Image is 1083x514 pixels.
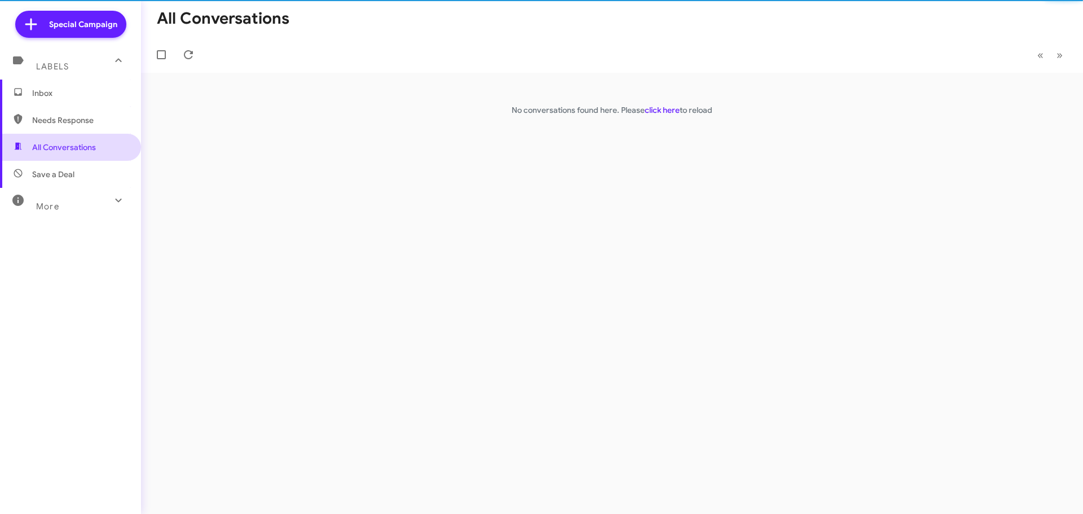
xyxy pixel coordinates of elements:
span: More [36,201,59,212]
span: Labels [36,61,69,72]
h1: All Conversations [157,10,289,28]
span: Inbox [32,87,128,99]
span: All Conversations [32,142,96,153]
button: Next [1050,43,1069,67]
span: Needs Response [32,115,128,126]
button: Previous [1031,43,1050,67]
a: Special Campaign [15,11,126,38]
span: « [1037,48,1044,62]
p: No conversations found here. Please to reload [141,104,1083,116]
nav: Page navigation example [1031,43,1069,67]
span: » [1056,48,1063,62]
a: click here [645,105,680,115]
span: Special Campaign [49,19,117,30]
span: Save a Deal [32,169,74,180]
